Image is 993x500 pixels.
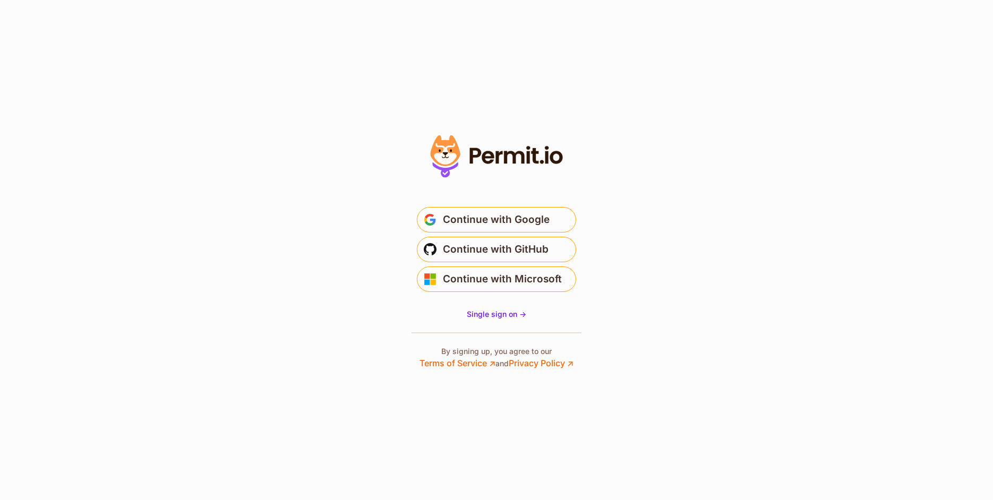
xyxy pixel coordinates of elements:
a: Privacy Policy ↗ [509,358,573,368]
span: Continue with Microsoft [443,271,562,288]
button: Continue with GitHub [417,237,576,262]
a: Single sign on -> [467,309,526,320]
span: Continue with Google [443,211,550,228]
a: Terms of Service ↗ [420,358,495,368]
span: Continue with GitHub [443,241,549,258]
button: Continue with Google [417,207,576,232]
span: Single sign on -> [467,309,526,318]
p: By signing up, you agree to our and [420,346,573,369]
button: Continue with Microsoft [417,266,576,292]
